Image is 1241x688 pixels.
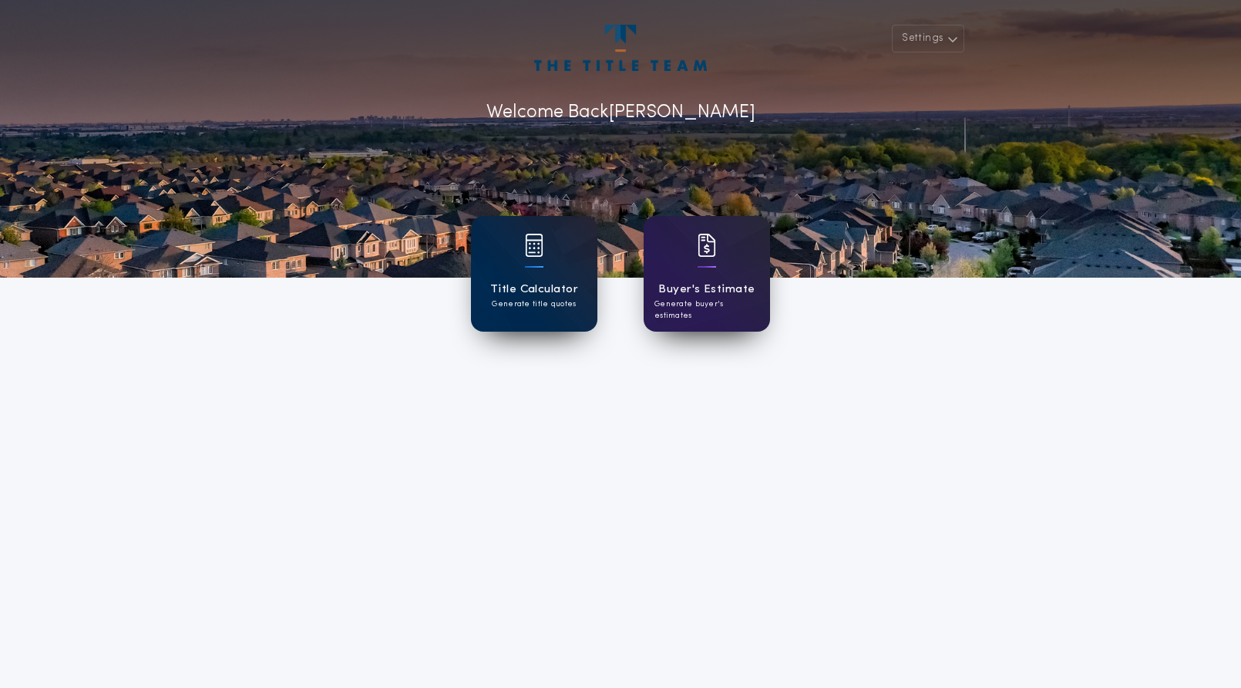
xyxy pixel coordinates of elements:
[490,281,578,298] h1: Title Calculator
[654,298,759,322] p: Generate buyer's estimates
[534,25,707,71] img: account-logo
[492,298,576,310] p: Generate title quotes
[892,25,964,52] button: Settings
[471,216,597,332] a: card iconTitle CalculatorGenerate title quotes
[644,216,770,332] a: card iconBuyer's EstimateGenerate buyer's estimates
[658,281,755,298] h1: Buyer's Estimate
[486,99,755,126] p: Welcome Back [PERSON_NAME]
[698,234,716,257] img: card icon
[525,234,543,257] img: card icon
